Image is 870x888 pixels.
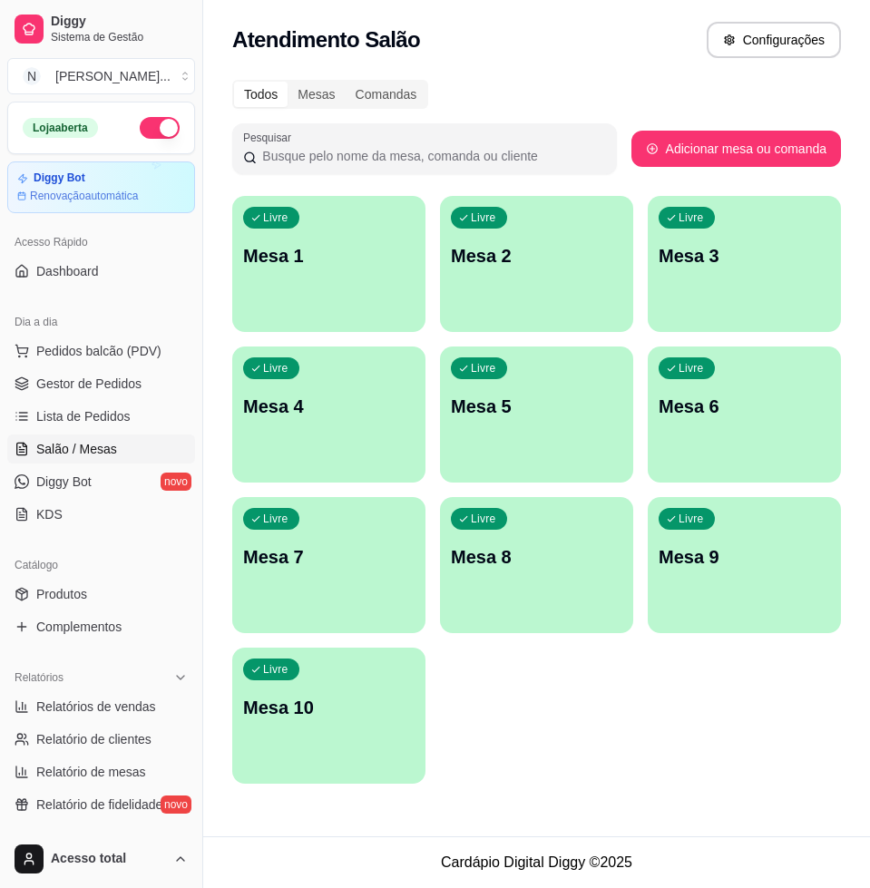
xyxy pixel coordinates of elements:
p: Mesa 3 [659,243,830,268]
button: Adicionar mesa ou comanda [631,131,841,167]
button: LivreMesa 7 [232,497,425,633]
span: Diggy Bot [36,473,92,491]
button: Acesso total [7,837,195,881]
button: Configurações [707,22,841,58]
a: Relatório de fidelidadenovo [7,790,195,819]
footer: Cardápio Digital Diggy © 2025 [203,836,870,888]
div: Acesso Rápido [7,228,195,257]
span: Salão / Mesas [36,440,117,458]
a: Diggy Botnovo [7,467,195,496]
a: Relatórios de vendas [7,692,195,721]
button: Select a team [7,58,195,94]
p: Livre [263,662,288,677]
p: Livre [471,210,496,225]
button: LivreMesa 10 [232,648,425,784]
h2: Atendimento Salão [232,25,420,54]
a: Salão / Mesas [7,434,195,464]
button: LivreMesa 5 [440,346,633,483]
a: Gestor de Pedidos [7,369,195,398]
div: Dia a dia [7,307,195,337]
button: LivreMesa 2 [440,196,633,332]
button: LivreMesa 4 [232,346,425,483]
div: Mesas [288,82,345,107]
p: Livre [679,512,704,526]
button: LivreMesa 1 [232,196,425,332]
a: Dashboard [7,257,195,286]
div: Comandas [346,82,427,107]
a: Lista de Pedidos [7,402,195,431]
a: Diggy BotRenovaçãoautomática [7,161,195,213]
article: Renovação automática [30,189,138,203]
label: Pesquisar [243,130,298,145]
span: KDS [36,505,63,523]
button: LivreMesa 8 [440,497,633,633]
p: Mesa 7 [243,544,415,570]
p: Livre [471,361,496,376]
span: Acesso total [51,851,166,867]
span: Produtos [36,585,87,603]
span: Relatório de fidelidade [36,795,162,814]
p: Livre [263,361,288,376]
span: Sistema de Gestão [51,30,188,44]
button: Pedidos balcão (PDV) [7,337,195,366]
span: Pedidos balcão (PDV) [36,342,161,360]
a: Relatório de mesas [7,757,195,786]
p: Mesa 2 [451,243,622,268]
span: Lista de Pedidos [36,407,131,425]
div: [PERSON_NAME] ... [55,67,171,85]
article: Diggy Bot [34,171,85,185]
span: Relatório de clientes [36,730,152,748]
span: Relatórios [15,670,64,685]
span: N [23,67,41,85]
a: KDS [7,500,195,529]
p: Livre [679,210,704,225]
p: Mesa 1 [243,243,415,268]
p: Livre [679,361,704,376]
p: Mesa 6 [659,394,830,419]
p: Mesa 9 [659,544,830,570]
div: Todos [234,82,288,107]
div: Catálogo [7,551,195,580]
p: Livre [263,210,288,225]
span: Diggy [51,14,188,30]
p: Livre [471,512,496,526]
a: Relatório de clientes [7,725,195,754]
div: Loja aberta [23,118,98,138]
span: Complementos [36,618,122,636]
button: LivreMesa 6 [648,346,841,483]
p: Mesa 4 [243,394,415,419]
span: Gestor de Pedidos [36,375,142,393]
span: Relatórios de vendas [36,698,156,716]
p: Mesa 5 [451,394,622,419]
span: Relatório de mesas [36,763,146,781]
a: DiggySistema de Gestão [7,7,195,51]
button: Alterar Status [140,117,180,139]
a: Produtos [7,580,195,609]
span: Dashboard [36,262,99,280]
button: LivreMesa 3 [648,196,841,332]
input: Pesquisar [257,147,605,165]
button: LivreMesa 9 [648,497,841,633]
p: Livre [263,512,288,526]
a: Complementos [7,612,195,641]
p: Mesa 8 [451,544,622,570]
p: Mesa 10 [243,695,415,720]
